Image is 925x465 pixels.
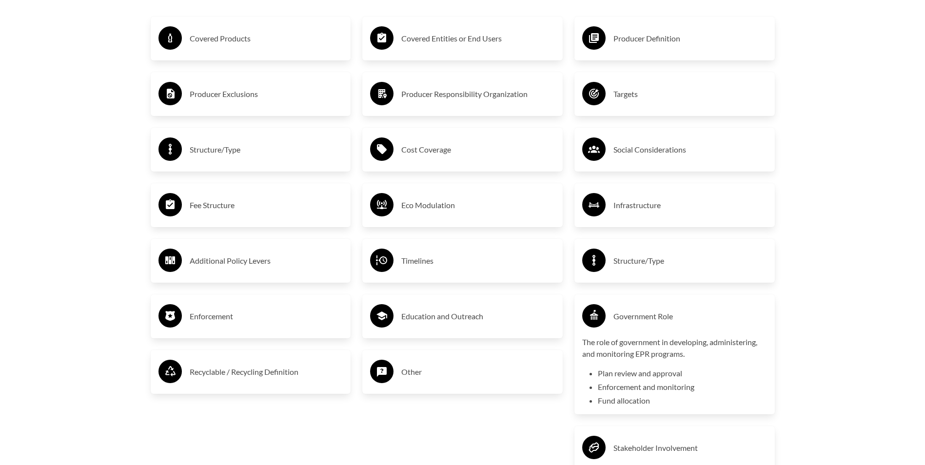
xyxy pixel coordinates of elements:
[190,142,343,157] h3: Structure/Type
[401,197,555,213] h3: Eco Modulation
[401,86,555,102] h3: Producer Responsibility Organization
[190,253,343,269] h3: Additional Policy Levers
[613,197,767,213] h3: Infrastructure
[190,364,343,380] h3: Recyclable / Recycling Definition
[190,197,343,213] h3: Fee Structure
[401,364,555,380] h3: Other
[613,31,767,46] h3: Producer Definition
[613,142,767,157] h3: Social Considerations
[401,253,555,269] h3: Timelines
[401,31,555,46] h3: Covered Entities or End Users
[598,381,767,393] li: Enforcement and monitoring
[190,309,343,324] h3: Enforcement
[598,395,767,407] li: Fund allocation
[613,253,767,269] h3: Structure/Type
[582,336,767,360] p: The role of government in developing, administering, and monitoring EPR programs.
[613,86,767,102] h3: Targets
[190,86,343,102] h3: Producer Exclusions
[401,142,555,157] h3: Cost Coverage
[598,368,767,379] li: Plan review and approval
[401,309,555,324] h3: Education and Outreach
[613,309,767,324] h3: Government Role
[190,31,343,46] h3: Covered Products
[613,440,767,456] h3: Stakeholder Involvement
